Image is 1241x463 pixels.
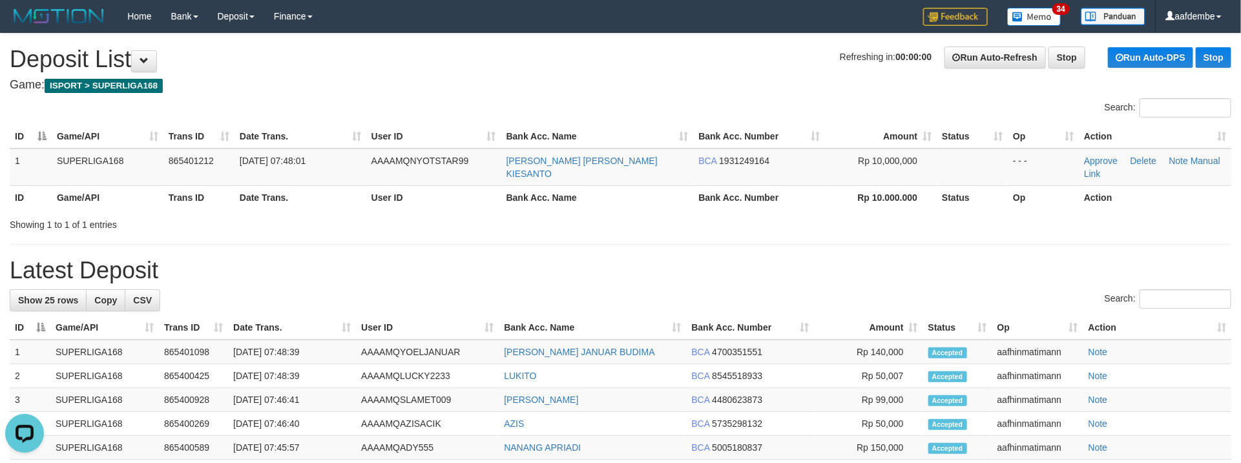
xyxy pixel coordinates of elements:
[1007,8,1061,26] img: Button%20Memo.svg
[992,436,1083,460] td: aafhinmatimann
[163,125,235,149] th: Trans ID: activate to sort column ascending
[159,340,228,364] td: 865401098
[692,418,710,429] span: BCA
[928,443,967,454] span: Accepted
[992,364,1083,388] td: aafhinmatimann
[10,125,52,149] th: ID: activate to sort column descending
[356,388,499,412] td: AAAAMQSLAMET009
[698,156,716,166] span: BCA
[5,5,44,44] button: Open LiveChat chat widget
[52,149,163,186] td: SUPERLIGA168
[240,156,306,166] span: [DATE] 07:48:01
[52,185,163,209] th: Game/API
[928,395,967,406] span: Accepted
[1169,156,1189,166] a: Note
[719,156,769,166] span: Copy 1931249164 to clipboard
[1084,156,1118,166] a: Approve
[10,213,507,231] div: Showing 1 to 1 of 1 entries
[937,125,1008,149] th: Status: activate to sort column ascending
[928,419,967,430] span: Accepted
[1131,156,1156,166] a: Delete
[1084,156,1220,179] a: Manual Link
[501,125,694,149] th: Bank Acc. Name: activate to sort column ascending
[159,436,228,460] td: 865400589
[1196,47,1231,68] a: Stop
[10,289,87,311] a: Show 25 rows
[1083,316,1231,340] th: Action: activate to sort column ascending
[356,412,499,436] td: AAAAMQAZISACIK
[163,185,235,209] th: Trans ID
[50,316,159,340] th: Game/API: activate to sort column ascending
[10,149,52,186] td: 1
[712,347,762,357] span: Copy 4700351551 to clipboard
[504,442,581,453] a: NANANG APRIADI
[1140,98,1231,118] input: Search:
[944,46,1046,68] a: Run Auto-Refresh
[1089,395,1108,405] a: Note
[356,364,499,388] td: AAAAMQLUCKY2233
[712,371,762,381] span: Copy 8545518933 to clipboard
[692,371,710,381] span: BCA
[235,125,366,149] th: Date Trans.: activate to sort column ascending
[504,395,578,405] a: [PERSON_NAME]
[356,316,499,340] th: User ID: activate to sort column ascending
[50,340,159,364] td: SUPERLIGA168
[169,156,214,166] span: 865401212
[992,412,1083,436] td: aafhinmatimann
[235,185,366,209] th: Date Trans.
[815,388,923,412] td: Rp 99,000
[1052,3,1070,15] span: 34
[501,185,694,209] th: Bank Acc. Name
[712,395,762,405] span: Copy 4480623873 to clipboard
[815,316,923,340] th: Amount: activate to sort column ascending
[815,412,923,436] td: Rp 50,000
[52,125,163,149] th: Game/API: activate to sort column ascending
[712,442,762,453] span: Copy 5005180837 to clipboard
[815,436,923,460] td: Rp 150,000
[693,125,825,149] th: Bank Acc. Number: activate to sort column ascending
[94,295,117,305] span: Copy
[937,185,1008,209] th: Status
[10,316,50,340] th: ID: activate to sort column descending
[504,347,654,357] a: [PERSON_NAME] JANUAR BUDIMA
[825,125,937,149] th: Amount: activate to sort column ascending
[228,436,356,460] td: [DATE] 07:45:57
[133,295,152,305] span: CSV
[356,340,499,364] td: AAAAMQYOELJANUAR
[499,316,686,340] th: Bank Acc. Name: activate to sort column ascending
[125,289,160,311] a: CSV
[928,347,967,358] span: Accepted
[1105,98,1231,118] label: Search:
[371,156,469,166] span: AAAAMQNYOTSTAR99
[228,316,356,340] th: Date Trans.: activate to sort column ascending
[50,412,159,436] td: SUPERLIGA168
[1089,347,1108,357] a: Note
[1089,418,1108,429] a: Note
[1008,149,1079,186] td: - - -
[1008,185,1079,209] th: Op
[895,52,932,62] strong: 00:00:00
[10,340,50,364] td: 1
[159,364,228,388] td: 865400425
[858,156,917,166] span: Rp 10,000,000
[228,412,356,436] td: [DATE] 07:46:40
[504,371,536,381] a: LUKITO
[1081,8,1145,25] img: panduan.png
[1089,371,1108,381] a: Note
[228,388,356,412] td: [DATE] 07:46:41
[159,388,228,412] td: 865400928
[712,418,762,429] span: Copy 5735298132 to clipboard
[1008,125,1079,149] th: Op: activate to sort column ascending
[10,6,108,26] img: MOTION_logo.png
[1105,289,1231,309] label: Search:
[50,436,159,460] td: SUPERLIGA168
[18,295,78,305] span: Show 25 rows
[1048,46,1085,68] a: Stop
[10,258,1231,283] h1: Latest Deposit
[45,79,163,93] span: ISPORT > SUPERLIGA168
[159,412,228,436] td: 865400269
[504,418,524,429] a: AZIS
[687,316,815,340] th: Bank Acc. Number: activate to sort column ascending
[50,364,159,388] td: SUPERLIGA168
[825,185,937,209] th: Rp 10.000.000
